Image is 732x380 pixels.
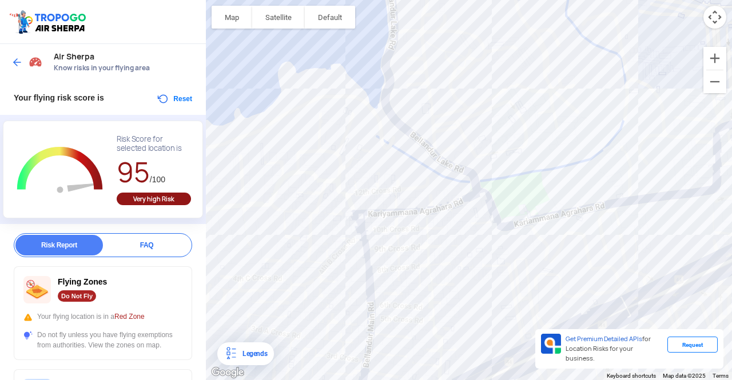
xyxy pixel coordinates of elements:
img: Legends [224,347,238,361]
span: Air Sherpa [54,52,194,61]
img: ic_nofly.svg [23,276,51,303]
span: Your flying risk score is [14,93,104,102]
g: Chart [12,135,108,206]
a: Open this area in Google Maps (opens a new window) [209,365,246,380]
img: ic_arrow_back_blue.svg [11,57,23,68]
img: Premium APIs [541,334,561,354]
div: Do Not Fly [58,290,96,302]
button: Zoom out [703,70,726,93]
span: 95 [117,154,150,190]
div: Very high Risk [117,193,191,205]
div: Risk Score for selected location is [117,135,191,153]
span: /100 [150,175,165,184]
div: Risk Report [15,235,103,255]
div: Do not fly unless you have flying exemptions from authorities. View the zones on map. [23,330,182,350]
span: Map data ©2025 [663,373,706,379]
button: Show street map [212,6,252,29]
div: Request [667,337,718,353]
img: Risk Scores [29,55,42,69]
div: for Location Risks for your business. [561,334,667,364]
a: Terms [713,373,729,379]
button: Show satellite imagery [252,6,305,29]
img: ic_tgdronemaps.svg [9,9,90,35]
span: Get Premium Detailed APIs [566,335,642,343]
img: Google [209,365,246,380]
span: Red Zone [114,313,145,321]
button: Map camera controls [703,6,726,29]
div: Your flying location is in a [23,311,182,322]
div: FAQ [103,235,190,255]
span: Flying Zones [58,277,107,286]
div: Legends [238,347,267,361]
button: Zoom in [703,47,726,70]
span: Know risks in your flying area [54,63,194,73]
button: Reset [156,92,192,106]
button: Keyboard shortcuts [607,372,656,380]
